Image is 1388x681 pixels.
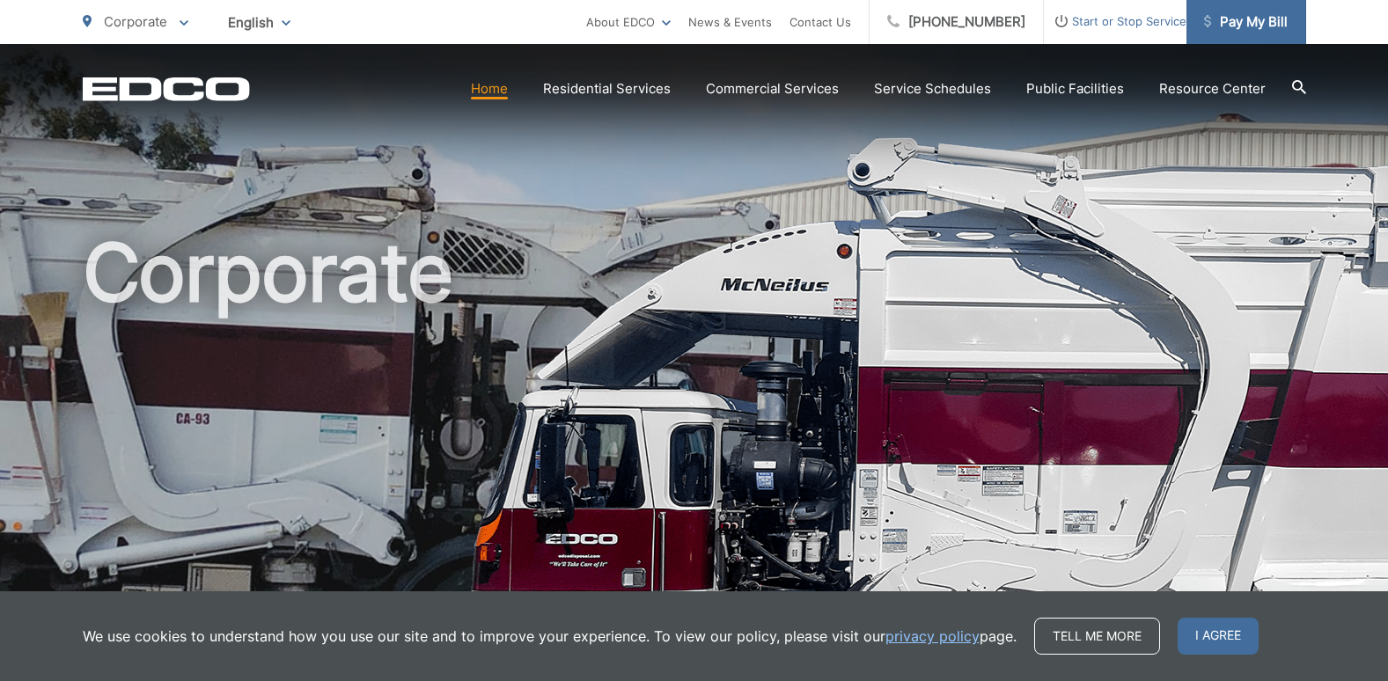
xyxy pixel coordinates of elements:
p: We use cookies to understand how you use our site and to improve your experience. To view our pol... [83,626,1017,647]
span: English [215,7,304,38]
a: Home [471,78,508,99]
a: Tell me more [1034,618,1160,655]
a: EDCD logo. Return to the homepage. [83,77,250,101]
a: Service Schedules [874,78,991,99]
a: About EDCO [586,11,671,33]
a: Residential Services [543,78,671,99]
span: Corporate [104,13,167,30]
a: Public Facilities [1026,78,1124,99]
a: privacy policy [885,626,980,647]
span: I agree [1178,618,1259,655]
span: Pay My Bill [1204,11,1288,33]
a: Resource Center [1159,78,1266,99]
a: Contact Us [789,11,851,33]
a: Commercial Services [706,78,839,99]
a: News & Events [688,11,772,33]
